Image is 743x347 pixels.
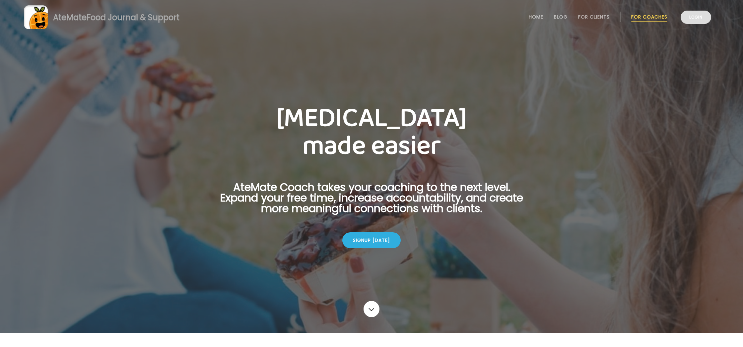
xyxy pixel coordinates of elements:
[681,11,711,24] a: Login
[24,5,719,29] a: AteMateFood Journal & Support
[631,14,667,20] a: For Coaches
[529,14,543,20] a: Home
[210,104,533,160] h1: [MEDICAL_DATA] made easier
[342,232,401,248] div: Signup [DATE]
[578,14,610,20] a: For Clients
[554,14,568,20] a: Blog
[48,12,179,23] div: AteMate
[210,182,533,222] p: AteMate Coach takes your coaching to the next level. Expand your free time, increase accountabili...
[87,12,179,23] span: Food Journal & Support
